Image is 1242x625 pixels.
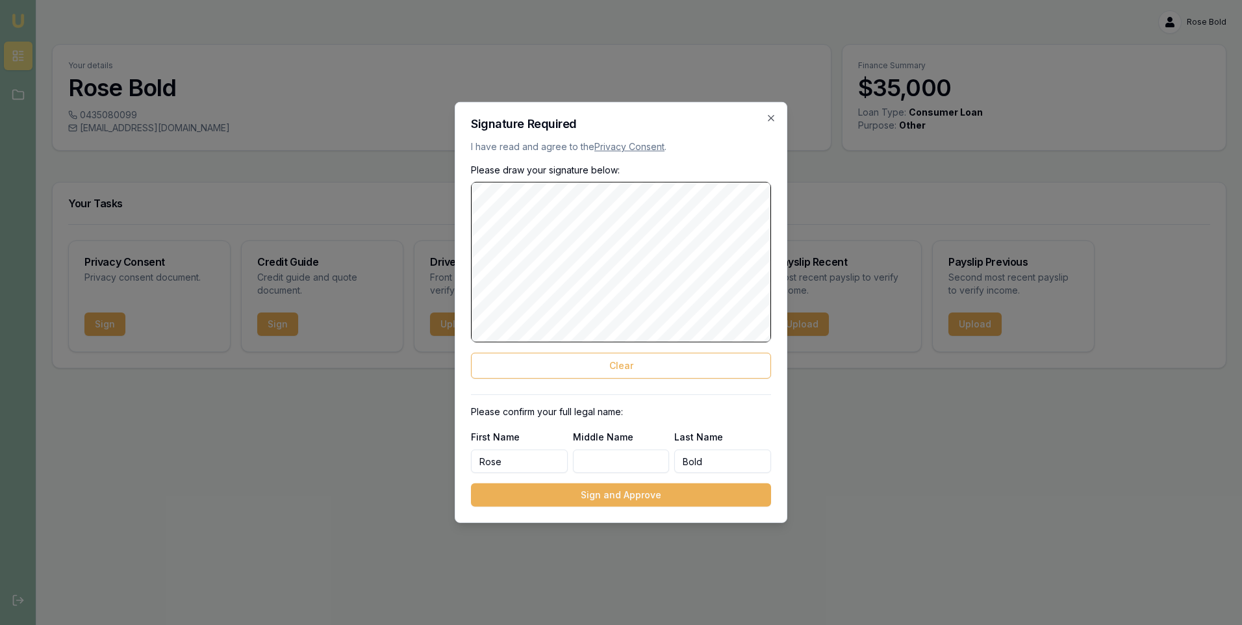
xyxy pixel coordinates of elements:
[471,118,771,130] h2: Signature Required
[471,405,771,418] p: Please confirm your full legal name:
[674,431,723,442] label: Last Name
[471,483,771,507] button: Sign and Approve
[471,140,771,153] p: I have read and agree to the .
[573,431,633,442] label: Middle Name
[471,431,520,442] label: First Name
[471,164,771,177] p: Please draw your signature below:
[471,353,771,379] button: Clear
[594,141,665,152] a: Privacy Consent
